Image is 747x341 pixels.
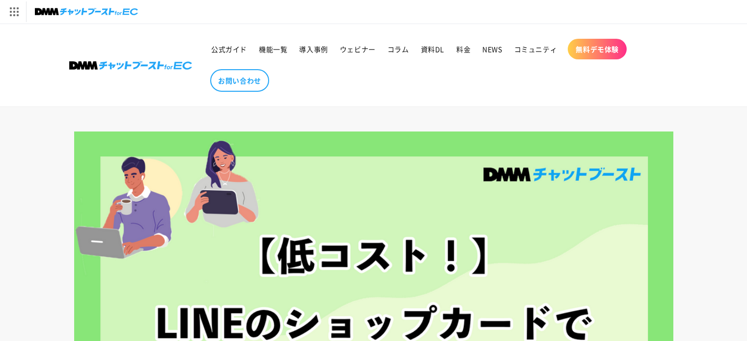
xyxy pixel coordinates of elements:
[415,39,450,59] a: 資料DL
[387,45,409,53] span: コラム
[568,39,627,59] a: 無料デモ体験
[210,69,269,92] a: お問い合わせ
[334,39,382,59] a: ウェビナー
[476,39,508,59] a: NEWS
[450,39,476,59] a: 料金
[253,39,293,59] a: 機能一覧
[299,45,328,53] span: 導入事例
[211,45,247,53] span: 公式ガイド
[456,45,470,53] span: 料金
[514,45,557,53] span: コミュニティ
[259,45,287,53] span: 機能一覧
[69,61,192,70] img: 株式会社DMM Boost
[293,39,333,59] a: 導入事例
[218,76,261,85] span: お問い合わせ
[508,39,563,59] a: コミュニティ
[35,5,138,19] img: チャットブーストforEC
[1,1,26,22] img: サービス
[421,45,444,53] span: 資料DL
[340,45,376,53] span: ウェビナー
[482,45,502,53] span: NEWS
[382,39,415,59] a: コラム
[576,45,619,53] span: 無料デモ体験
[205,39,253,59] a: 公式ガイド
